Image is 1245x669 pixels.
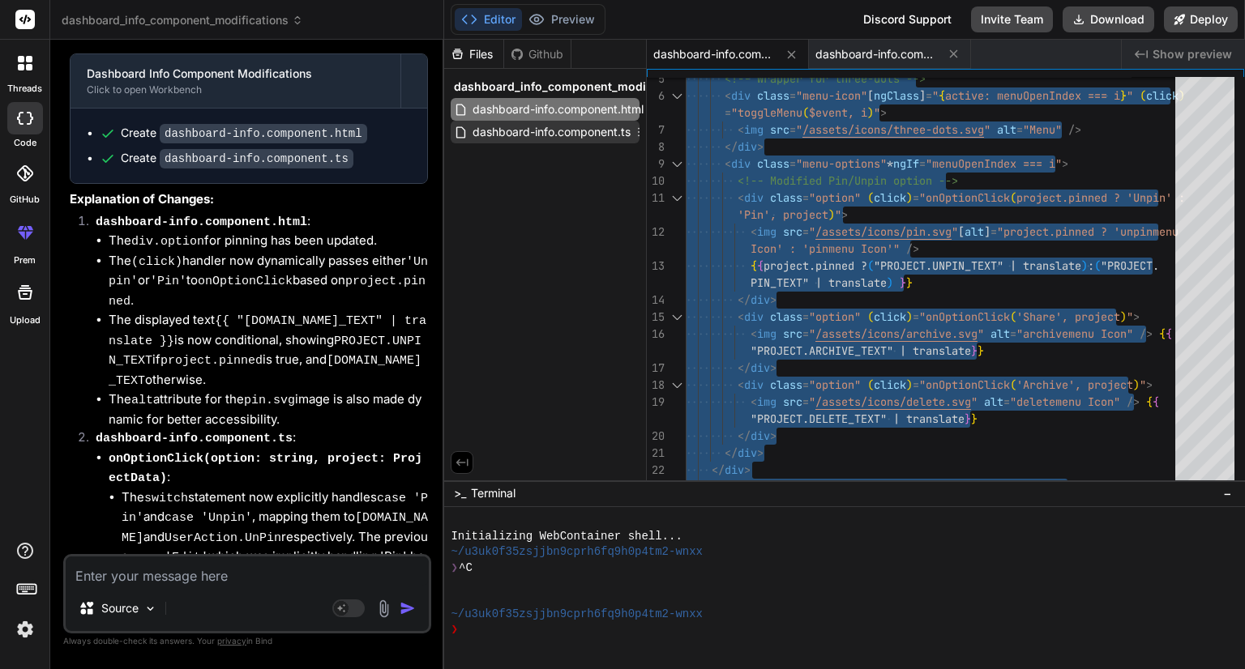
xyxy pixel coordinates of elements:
[770,190,802,205] span: class
[809,309,861,324] span: "option"
[809,377,861,392] span: "option"
[1159,326,1166,341] span: {
[1010,394,1120,409] span: "deletemenu Icon"
[815,224,952,239] span: /assets/icons/pin.svg
[738,173,958,188] span: <!-- Modified Pin/Unpin option -->
[647,377,665,394] div: 18
[160,149,353,168] code: dashboard-info.component.ts
[1063,6,1154,32] button: Download
[150,275,186,288] code: 'Pin'
[455,8,522,31] button: Editor
[802,309,809,324] span: =
[809,224,815,239] span: "
[919,309,1010,324] span: "onOptionClick
[809,394,815,409] span: "
[757,258,764,273] span: {
[867,377,874,392] span: (
[1133,377,1140,392] span: )
[647,258,665,275] div: 13
[990,224,997,239] span: =
[1023,122,1062,137] span: "Menu"
[96,432,293,445] code: dashboard-info.component.ts
[971,394,978,409] span: "
[647,326,665,343] div: 16
[867,105,874,120] span: )
[1146,88,1179,103] span: click
[647,224,665,241] div: 12
[666,190,687,207] div: Click to collapse the range.
[913,377,919,392] span: =
[471,100,645,119] span: dashboard-info.component.html
[880,105,887,120] span: >
[454,79,695,95] span: dashboard_info_component_modifications
[751,275,887,290] span: PIN_TEXT" | translate
[751,428,770,443] span: div
[10,193,40,207] label: GitHub
[971,6,1053,32] button: Invite Team
[10,313,41,327] label: Upload
[815,326,978,341] span: /assets/icons/archive.svg
[757,156,789,171] span: class
[952,224,958,239] span: "
[121,125,367,142] div: Create
[841,207,848,222] span: >
[647,309,665,326] div: 15
[789,88,796,103] span: =
[738,292,751,307] span: </
[122,488,428,586] li: The statement now explicitly handles and , mapping them to and respectively. The previous which w...
[738,190,744,205] span: <
[744,122,764,137] span: img
[122,511,428,545] code: [DOMAIN_NAME]
[906,309,913,324] span: )
[757,88,789,103] span: class
[789,156,796,171] span: =
[1016,309,1120,324] span: 'Share', project
[647,87,665,104] div: 6
[796,156,887,171] span: "menu-options"
[945,88,1120,103] span: active: menuOpenIndex === i
[647,394,665,411] div: 19
[978,326,984,341] span: "
[647,138,665,156] div: 8
[454,485,466,501] span: >_
[757,394,777,409] span: img
[647,428,665,445] div: 20
[757,445,764,460] span: >
[984,122,990,137] span: "
[738,122,744,137] span: <
[984,224,990,239] span: ]
[738,445,757,460] span: div
[738,309,744,324] span: <
[874,309,906,324] span: click
[14,136,36,150] label: code
[1088,258,1094,273] span: :
[96,215,307,229] code: dashboard-info.component.html
[770,309,802,324] span: class
[165,531,281,545] code: UserAction.UnPin
[1153,394,1159,409] span: {
[1062,156,1068,171] span: >
[1153,46,1232,62] span: Show preview
[666,377,687,394] div: Click to collapse the range.
[757,139,764,154] span: >
[757,224,777,239] span: img
[1133,309,1140,324] span: >
[751,411,965,426] span: "PROJECT.DELETE_TEXT" | translate
[1016,122,1023,137] span: =
[770,122,789,137] span: src
[906,241,919,256] span: />
[725,156,731,171] span: <
[738,207,828,222] span: 'Pin', project
[965,411,971,426] span: }
[451,544,703,560] span: ~/u3uk0f35zsjjbn9cprh6fq9h0p4tm2-wnxx
[11,616,39,643] img: settings
[854,6,961,32] div: Discord Support
[647,173,665,190] div: 10
[906,377,913,392] span: )
[802,394,809,409] span: =
[744,309,764,324] span: div
[666,309,687,326] div: Click to collapse the range.
[647,292,665,309] div: 14
[725,139,738,154] span: </
[809,326,815,341] span: "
